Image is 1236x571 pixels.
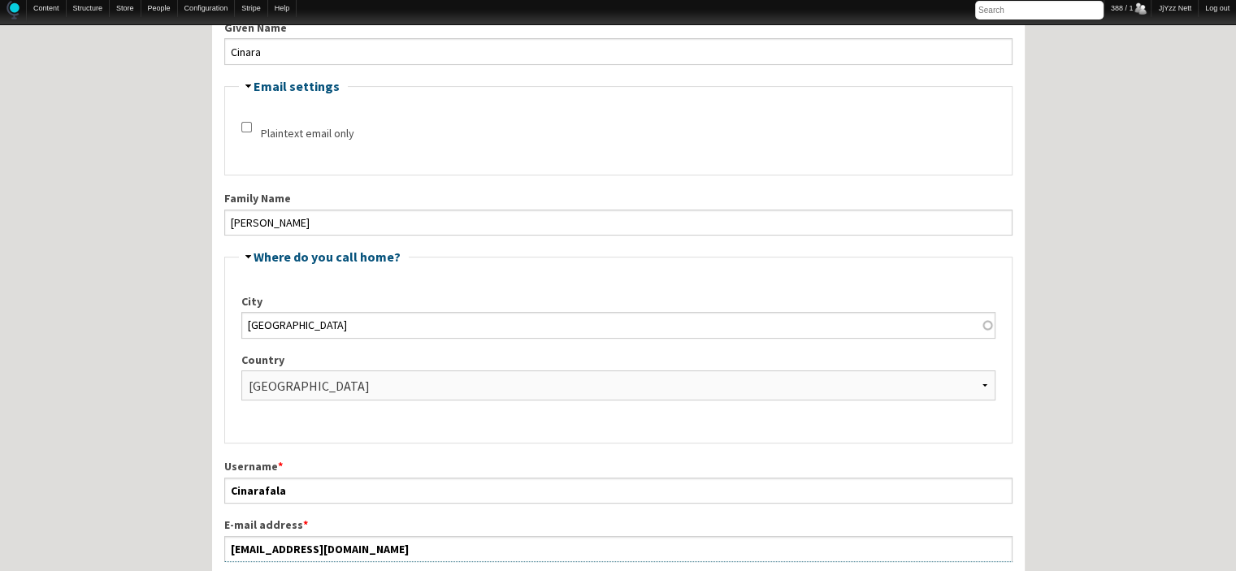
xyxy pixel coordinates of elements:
span: This field is required. [278,459,283,474]
label: Family Name [224,190,1013,207]
input: Check this option if you do not wish to receive email messages with graphics and styles. [241,122,252,132]
label: Plaintext email only [261,125,354,142]
img: Home [7,1,20,19]
span: This field is required. [303,517,308,532]
input: Search [975,1,1104,19]
label: Country [241,352,995,369]
label: City [241,293,995,310]
a: Email settings [254,78,340,94]
label: Given Name [224,19,1013,37]
label: Username [224,458,1013,475]
label: E-mail address [224,517,1013,534]
a: Where do you call home? [254,249,401,265]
